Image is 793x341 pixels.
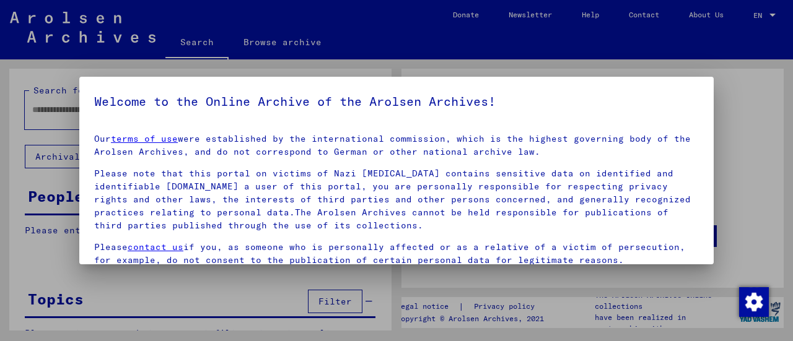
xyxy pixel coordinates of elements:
[739,287,769,317] img: Change consent
[94,92,699,111] h5: Welcome to the Online Archive of the Arolsen Archives!
[94,132,699,158] p: Our were established by the international commission, which is the highest governing body of the ...
[128,241,183,253] a: contact us
[94,241,699,267] p: Please if you, as someone who is personally affected or as a relative of a victim of persecution,...
[111,133,178,144] a: terms of use
[94,167,699,232] p: Please note that this portal on victims of Nazi [MEDICAL_DATA] contains sensitive data on identif...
